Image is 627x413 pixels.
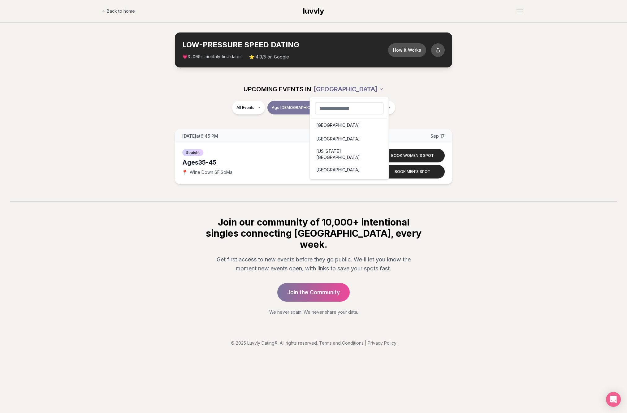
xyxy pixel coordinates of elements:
[311,146,387,163] div: [US_STATE][GEOGRAPHIC_DATA]
[311,132,387,146] div: [GEOGRAPHIC_DATA]
[311,118,387,132] div: [GEOGRAPHIC_DATA]
[310,97,389,179] div: [GEOGRAPHIC_DATA]
[311,163,387,177] div: [GEOGRAPHIC_DATA]
[311,177,387,190] div: [US_STATE], D.C.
